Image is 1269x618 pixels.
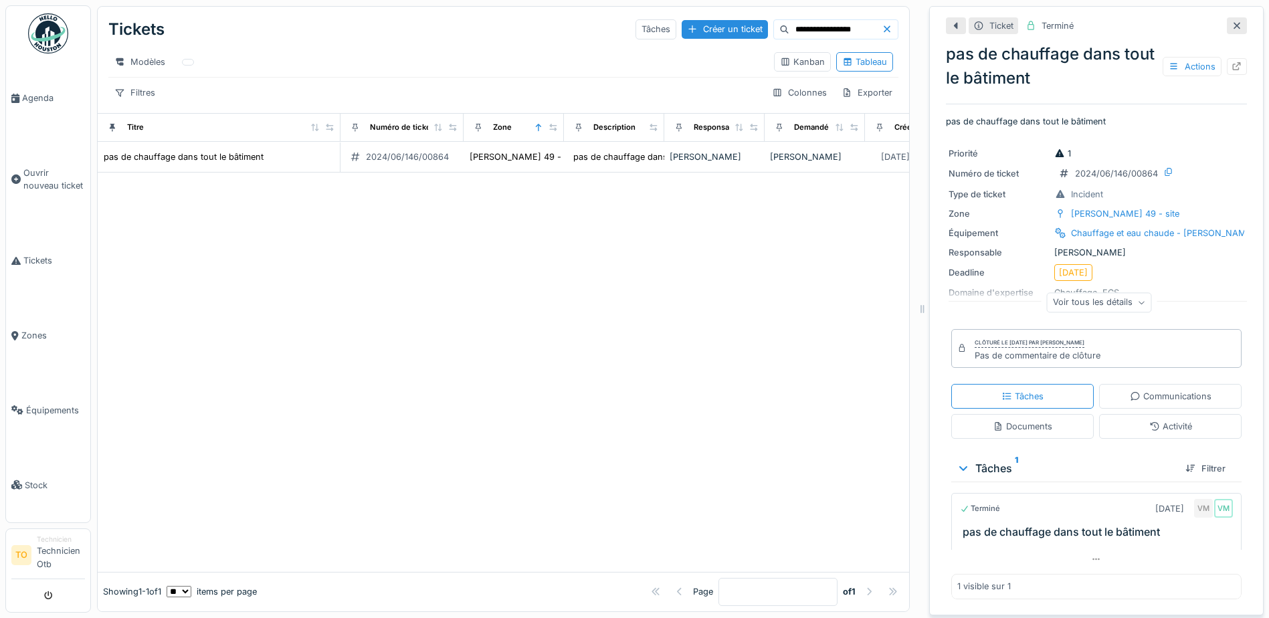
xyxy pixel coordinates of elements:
div: Demandé par [794,122,842,134]
div: [DATE] [1059,266,1088,279]
a: Zones [6,298,90,373]
li: TO [11,545,31,565]
a: Agenda [6,61,90,136]
div: Deadline [949,266,1049,279]
span: Tickets [23,254,85,267]
div: Tâches [636,19,676,39]
div: Filtrer [1180,459,1231,478]
div: Priorité [949,147,1049,160]
div: [DATE] @ 11:08:51 [881,150,949,163]
div: Description [593,122,636,134]
div: Tableau [842,56,887,68]
div: 2024/06/146/00864 [1075,167,1158,180]
div: Titre [127,122,144,134]
div: Créer un ticket [682,20,768,38]
div: 1 [1054,147,1071,160]
div: [PERSON_NAME] 49 - site [470,150,578,163]
span: Ouvrir nouveau ticket [23,167,85,192]
h3: pas de chauffage dans tout le bâtiment [963,526,1236,538]
div: 1 visible sur 1 [957,580,1011,593]
div: Technicien [37,534,85,544]
div: Tâches [957,460,1175,476]
div: Communications [1130,390,1211,403]
div: Type de ticket [949,188,1049,201]
span: Agenda [22,92,85,104]
div: Numéro de ticket [949,167,1049,180]
div: [PERSON_NAME] 49 - site [1071,207,1179,220]
div: Zone [949,207,1049,220]
div: [PERSON_NAME] [670,150,759,163]
div: VM [1214,499,1233,518]
div: Pas de commentaire de clôture [975,349,1100,362]
div: Incident [1071,188,1103,201]
a: Stock [6,447,90,522]
a: Ouvrir nouveau ticket [6,136,90,223]
strong: of 1 [843,585,856,598]
div: Voir tous les détails [1047,293,1152,312]
span: Zones [21,329,85,342]
div: Activité [1149,420,1192,433]
div: Kanban [780,56,825,68]
span: Équipements [26,404,85,417]
sup: 1 [1015,460,1018,476]
div: Équipement [949,227,1049,239]
p: pas de chauffage dans tout le bâtiment [946,115,1247,128]
div: Tâches [1001,390,1044,403]
div: Responsable [949,246,1049,259]
span: Stock [25,479,85,492]
div: Zone [493,122,512,134]
div: Actions [1163,57,1222,76]
li: Technicien Otb [37,534,85,576]
div: [DATE] [1155,502,1184,515]
div: pas de chauffage dans tout le bâtiment [946,42,1247,90]
div: Tickets [108,12,165,47]
div: pas de chauffage dans tout le bâtiment [573,150,733,163]
div: Terminé [1042,19,1074,32]
div: Colonnes [766,83,833,102]
div: Chauffage et eau chaude - [PERSON_NAME] 49 [1071,227,1268,239]
div: [PERSON_NAME] [770,150,860,163]
div: 2024/06/146/00864 [366,150,449,163]
img: Badge_color-CXgf-gQk.svg [28,13,68,54]
a: TO TechnicienTechnicien Otb [11,534,85,579]
div: Modèles [108,52,171,72]
div: [PERSON_NAME] [949,246,1244,259]
div: Terminé [960,503,1000,514]
a: Équipements [6,373,90,447]
div: Numéro de ticket [370,122,433,134]
div: Responsable [694,122,741,134]
div: Documents [993,420,1052,433]
div: items per page [167,585,257,598]
div: Showing 1 - 1 of 1 [103,585,161,598]
div: Créé le [894,122,920,134]
a: Tickets [6,223,90,298]
div: VM [1194,499,1213,518]
div: Clôturé le [DATE] par [PERSON_NAME] [975,338,1084,348]
div: Ticket [989,19,1013,32]
div: Page [693,585,713,598]
div: pas de chauffage dans tout le bâtiment [104,150,264,163]
div: Filtres [108,83,161,102]
div: Exporter [836,83,898,102]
